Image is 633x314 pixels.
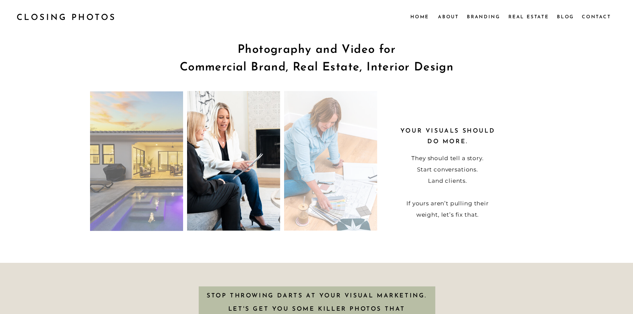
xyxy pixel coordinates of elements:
[582,13,610,20] a: Contact
[117,42,516,78] h1: Photography and Video for Commercial Brand, Real Estate, Interior Design
[17,10,122,23] a: CLOSING PHOTOS
[467,13,501,20] a: Branding
[396,153,499,225] p: They should tell a story. Start conversations. Land clients. If yours aren’t pulling their weight...
[438,13,458,20] a: About
[557,13,575,20] a: Blog
[508,13,550,20] a: Real Estate
[410,13,429,20] a: Home
[399,126,497,147] h2: Your visuals should do more.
